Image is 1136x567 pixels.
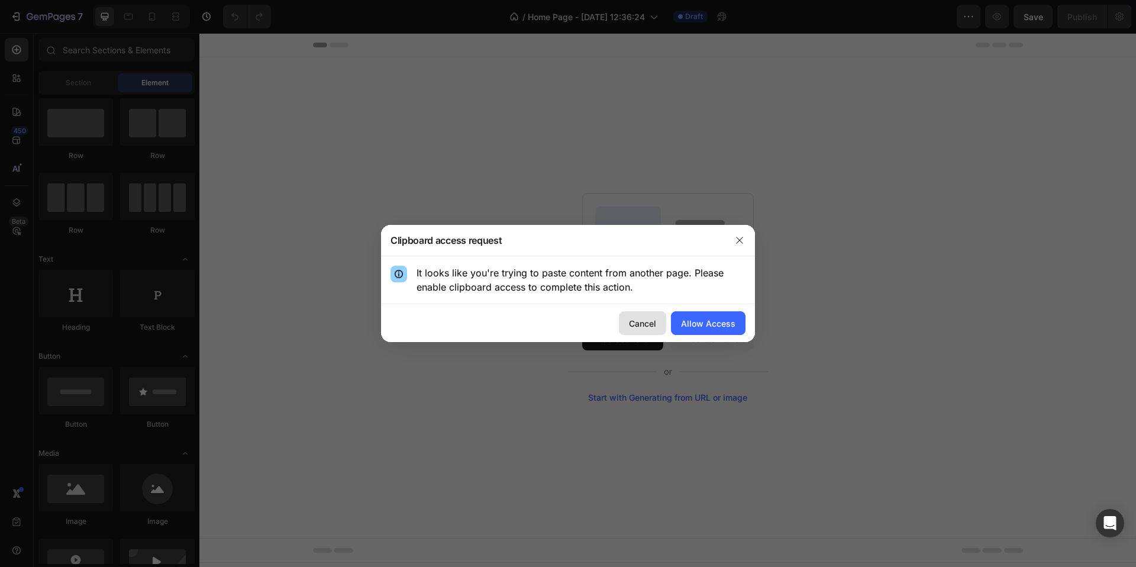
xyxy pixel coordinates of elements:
div: Start with Generating from URL or image [389,360,548,369]
button: Add elements [471,294,554,317]
h3: Clipboard access request [390,233,502,247]
div: Start with Sections from sidebar [397,270,540,284]
p: It looks like you're trying to paste content from another page. Please enable clipboard access to... [417,266,745,294]
button: Allow Access [671,311,745,335]
button: Add sections [383,294,464,317]
button: Cancel [619,311,666,335]
div: Cancel [629,317,656,330]
div: Open Intercom Messenger [1096,509,1124,537]
div: Allow Access [681,317,735,330]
